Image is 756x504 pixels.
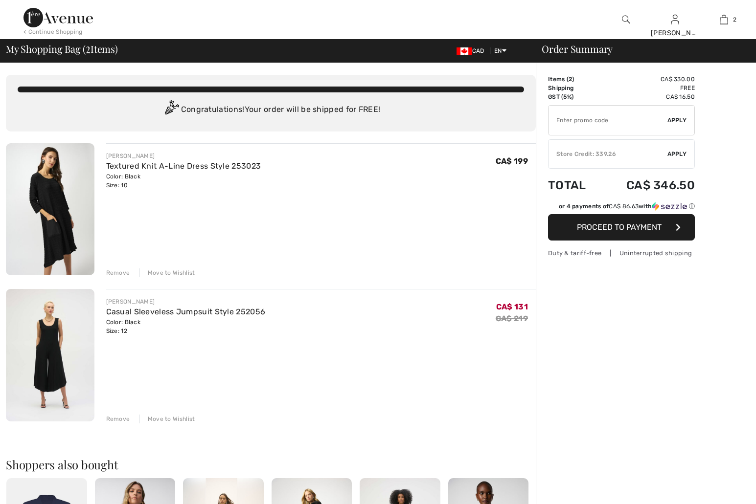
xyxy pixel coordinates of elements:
[23,8,93,27] img: 1ère Avenue
[720,14,728,25] img: My Bag
[139,268,195,277] div: Move to Wishlist
[530,44,750,54] div: Order Summary
[609,203,639,210] span: CA$ 86.63
[6,143,94,275] img: Textured Knit A-Line Dress Style 253023
[652,202,687,211] img: Sezzle
[161,100,181,120] img: Congratulation2.svg
[106,318,266,335] div: Color: Black Size: 12
[600,75,695,84] td: CA$ 330.00
[622,14,630,25] img: search the website
[86,42,91,54] span: 2
[600,92,695,101] td: CA$ 16.50
[733,15,736,24] span: 2
[494,47,506,54] span: EN
[23,27,83,36] div: < Continue Shopping
[651,28,699,38] div: [PERSON_NAME]
[18,100,524,120] div: Congratulations! Your order will be shipped for FREE!
[106,161,261,171] a: Textured Knit A-Line Dress Style 253023
[667,150,687,158] span: Apply
[106,297,266,306] div: [PERSON_NAME]
[457,47,488,54] span: CAD
[549,150,667,158] div: Store Credit: 339.26
[106,172,261,190] div: Color: Black Size: 10
[106,415,130,423] div: Remove
[671,14,679,25] img: My Info
[600,169,695,202] td: CA$ 346.50
[548,248,695,258] div: Duty & tariff-free | Uninterrupted shipping
[559,202,695,211] div: or 4 payments of with
[548,202,695,214] div: or 4 payments ofCA$ 86.63withSezzle Click to learn more about Sezzle
[106,152,261,160] div: [PERSON_NAME]
[548,169,600,202] td: Total
[139,415,195,423] div: Move to Wishlist
[577,222,662,232] span: Proceed to Payment
[106,307,266,316] a: Casual Sleeveless Jumpsuit Style 252056
[496,314,528,323] s: CA$ 219
[569,76,572,83] span: 2
[548,75,600,84] td: Items ( )
[700,14,748,25] a: 2
[600,84,695,92] td: Free
[671,15,679,24] a: Sign In
[6,289,94,421] img: Casual Sleeveless Jumpsuit Style 252056
[106,268,130,277] div: Remove
[457,47,472,55] img: Canadian Dollar
[548,214,695,241] button: Proceed to Payment
[496,302,528,311] span: CA$ 131
[548,92,600,101] td: GST (5%)
[6,44,118,54] span: My Shopping Bag ( Items)
[548,84,600,92] td: Shipping
[6,459,536,470] h2: Shoppers also bought
[667,116,687,125] span: Apply
[496,156,528,166] span: CA$ 199
[549,106,667,135] input: Promo code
